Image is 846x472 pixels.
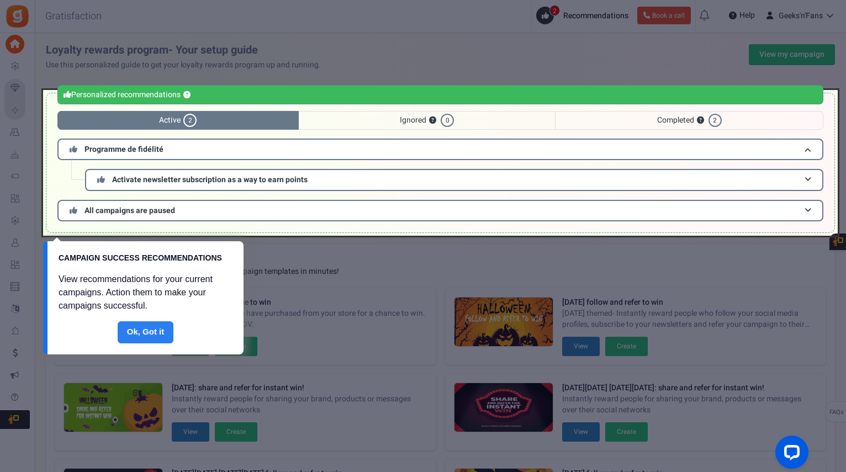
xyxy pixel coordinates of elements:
[59,252,223,264] h1: CAMPAIGN SUCCESS RECOMMENDATIONS
[47,269,244,321] div: View recommendations for your current campaigns. Action them to make your campaigns successful.
[118,321,174,343] a: Done
[57,85,823,104] div: Personalized recommendations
